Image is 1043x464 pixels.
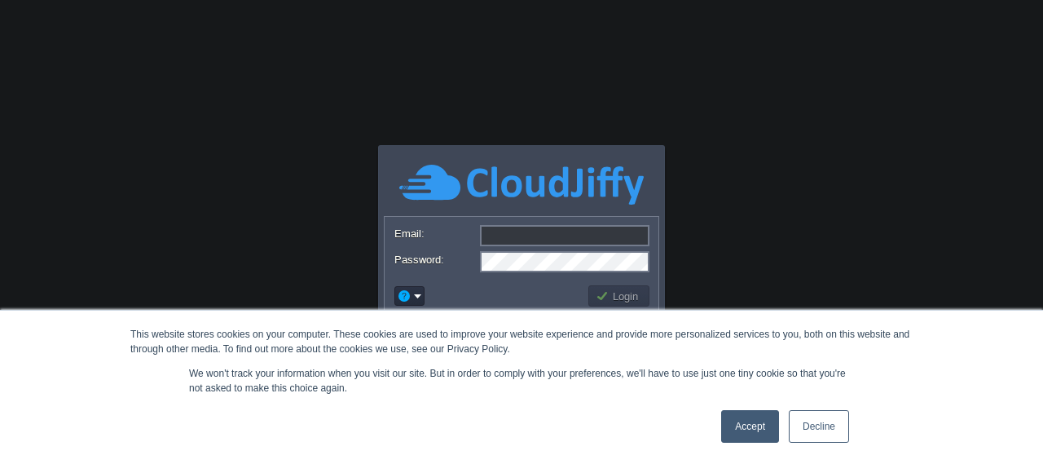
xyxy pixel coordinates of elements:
[394,225,478,242] label: Email:
[394,251,478,268] label: Password:
[189,366,854,396] p: We won't track your information when you visit our site. But in order to comply with your prefere...
[130,327,913,356] div: This website stores cookies on your computer. These cookies are used to improve your website expe...
[596,289,643,303] button: Login
[399,162,644,207] img: CloudJiffy
[721,410,779,443] a: Accept
[789,410,849,443] a: Decline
